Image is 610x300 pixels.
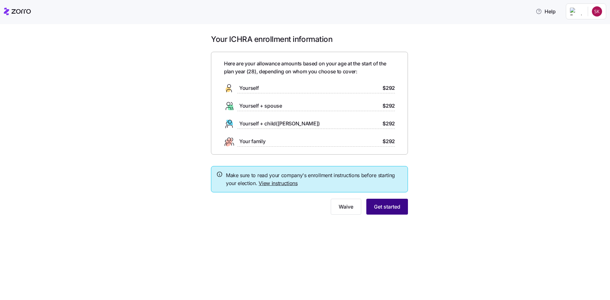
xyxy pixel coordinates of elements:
span: Your family [239,137,265,145]
img: e0d6f044d619214d55b13e73a30940f3 [592,6,602,17]
span: $292 [383,120,395,128]
a: View instructions [259,180,298,186]
span: $292 [383,84,395,92]
span: Make sure to read your company's enrollment instructions before starting your election. [226,171,403,187]
button: Get started [366,199,408,215]
span: Get started [374,203,400,210]
span: Yourself + spouse [239,102,282,110]
span: Here are your allowance amounts based on your age at the start of the plan year ( 28 ), depending... [224,60,395,76]
span: $292 [383,137,395,145]
span: Help [536,8,556,15]
button: Help [531,5,561,18]
span: $292 [383,102,395,110]
button: Waive [331,199,361,215]
h1: Your ICHRA enrollment information [211,34,408,44]
span: Yourself + child([PERSON_NAME]) [239,120,320,128]
span: Waive [339,203,353,210]
span: Yourself [239,84,259,92]
img: Employer logo [570,8,583,15]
